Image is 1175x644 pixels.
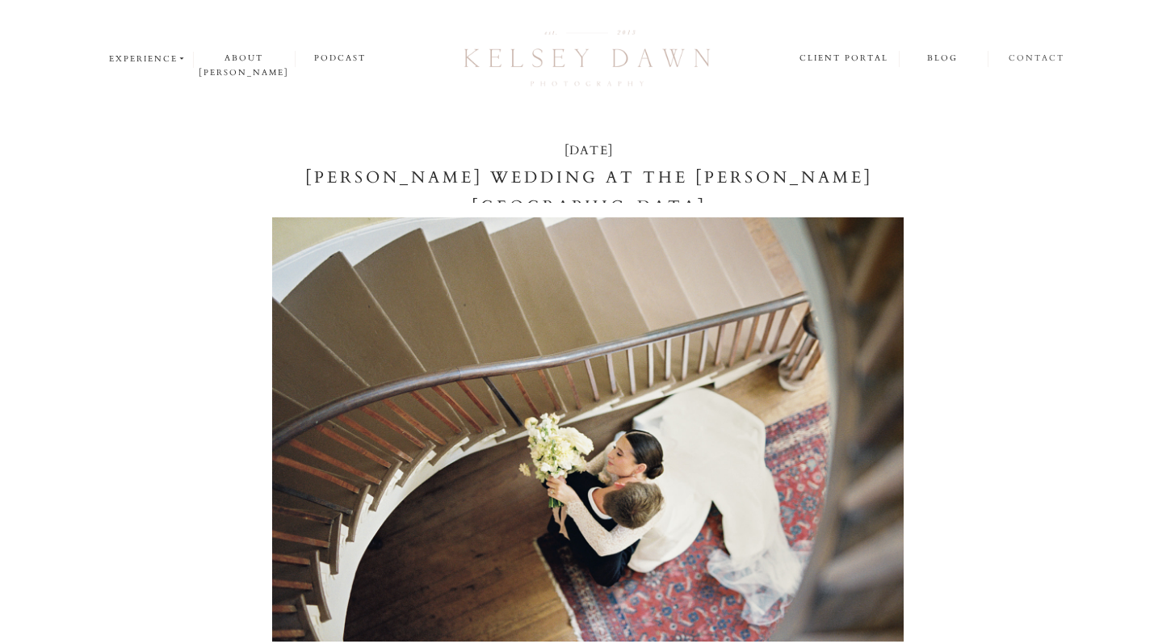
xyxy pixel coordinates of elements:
a: blog [899,51,987,66]
a: contact [1009,51,1065,67]
p: [DATE] [526,140,653,162]
h1: [PERSON_NAME] Wedding at The [PERSON_NAME][GEOGRAPHIC_DATA] [236,163,942,221]
a: about [PERSON_NAME] [194,51,295,66]
a: podcast [296,51,384,66]
a: experience [109,52,187,66]
a: client portal [799,51,891,68]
